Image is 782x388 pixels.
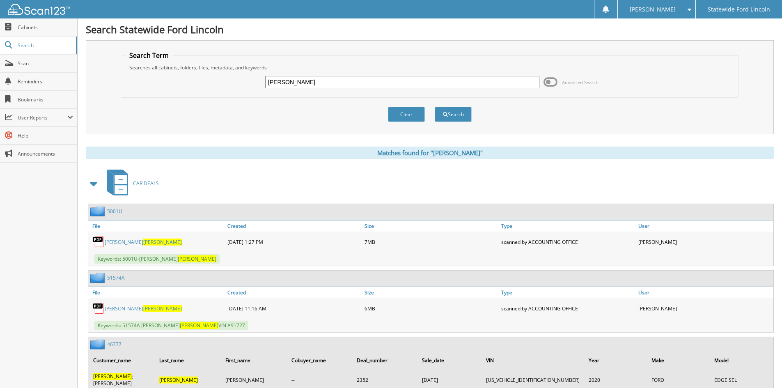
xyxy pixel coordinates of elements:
[88,287,225,298] a: File
[90,273,107,283] img: folder2.png
[636,234,773,250] div: [PERSON_NAME]
[287,352,352,369] th: Cobuyer_name
[143,305,182,312] span: [PERSON_NAME]
[18,96,73,103] span: Bookmarks
[93,373,132,380] span: [PERSON_NAME]
[143,239,182,246] span: [PERSON_NAME]
[92,302,105,315] img: PDF.png
[435,107,472,122] button: Search
[133,180,159,187] span: CAR DEALS
[178,255,216,262] span: [PERSON_NAME]
[630,7,676,12] span: [PERSON_NAME]
[18,150,73,157] span: Announcements
[362,287,500,298] a: Size
[636,287,773,298] a: User
[18,24,73,31] span: Cabinets
[499,287,636,298] a: Type
[90,339,107,349] img: folder2.png
[636,300,773,317] div: [PERSON_NAME]
[362,220,500,232] a: Size
[8,4,70,15] img: scan123-logo-white.svg
[482,352,584,369] th: VIN
[102,167,159,200] a: CAR DEALS
[225,300,362,317] div: [DATE] 11:16 AM
[741,349,782,388] iframe: Chat Widget
[499,220,636,232] a: Type
[225,234,362,250] div: [DATE] 1:27 PM
[105,239,182,246] a: [PERSON_NAME][PERSON_NAME]
[636,220,773,232] a: User
[86,23,774,36] h1: Search Statewide Ford Lincoln
[362,300,500,317] div: 6MB
[89,352,154,369] th: Customer_name
[221,352,287,369] th: First_name
[125,51,173,60] legend: Search Term
[159,377,198,383] span: [PERSON_NAME]
[86,147,774,159] div: Matches found for "[PERSON_NAME]"
[94,321,248,330] span: Keywords: 51574A [PERSON_NAME] VIN A91727
[647,352,709,369] th: Make
[88,220,225,232] a: File
[107,341,122,348] a: 46777
[107,274,125,281] a: 51574A
[125,64,734,71] div: Searches all cabinets, folders, files, metadata, and keywords
[107,208,122,215] a: 5001U
[388,107,425,122] button: Clear
[18,132,73,139] span: Help
[18,60,73,67] span: Scan
[418,352,481,369] th: Sale_date
[92,236,105,248] img: PDF.png
[362,234,500,250] div: 7MB
[90,206,107,216] img: folder2.png
[155,352,220,369] th: Last_name
[225,287,362,298] a: Created
[105,305,182,312] a: [PERSON_NAME][PERSON_NAME]
[18,114,67,121] span: User Reports
[180,322,218,329] span: [PERSON_NAME]
[18,42,72,49] span: Search
[499,234,636,250] div: scanned by ACCOUNTING OFFICE
[18,78,73,85] span: Reminders
[562,79,599,85] span: Advanced Search
[585,352,647,369] th: Year
[710,352,773,369] th: Model
[499,300,636,317] div: scanned by ACCOUNTING OFFICE
[353,352,417,369] th: Deal_number
[708,7,770,12] span: Statewide Ford Lincoln
[225,220,362,232] a: Created
[94,254,220,264] span: Keywords: 5001U-[PERSON_NAME]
